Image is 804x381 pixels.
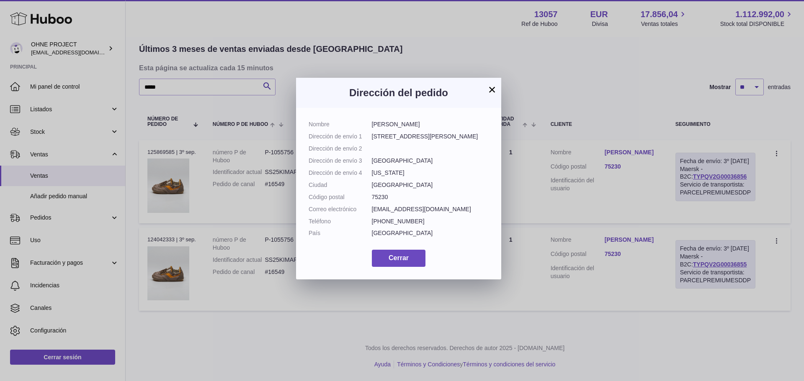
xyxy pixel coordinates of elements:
[372,217,489,225] dd: [PHONE_NUMBER]
[372,120,489,128] dd: [PERSON_NAME]
[487,84,497,95] button: ×
[309,145,372,153] dt: Dirección de envío 2
[309,133,372,141] dt: Dirección de envío 1
[309,86,489,100] h3: Dirección del pedido
[309,157,372,165] dt: Dirección de envío 3
[309,169,372,177] dt: Dirección de envío 4
[309,181,372,189] dt: Ciudad
[372,181,489,189] dd: [GEOGRAPHIC_DATA]
[372,157,489,165] dd: [GEOGRAPHIC_DATA]
[389,254,409,261] span: Cerrar
[309,205,372,213] dt: Correo electrónico
[309,193,372,201] dt: Código postal
[309,120,372,128] dt: Nombre
[372,205,489,213] dd: [EMAIL_ADDRESS][DOMAIN_NAME]
[372,193,489,201] dd: 75230
[372,229,489,237] dd: [GEOGRAPHIC_DATA]
[372,169,489,177] dd: [US_STATE]
[372,250,425,267] button: Cerrar
[309,229,372,237] dt: País
[309,217,372,225] dt: Teléfono
[372,133,489,141] dd: [STREET_ADDRESS][PERSON_NAME]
